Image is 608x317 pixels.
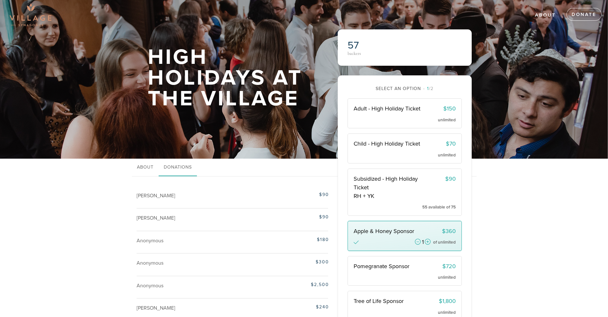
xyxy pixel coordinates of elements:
span: $ [442,228,446,235]
div: $90 [262,214,329,220]
div: $90 [262,191,329,198]
span: unlimited [438,153,456,158]
span: unlimited [438,275,456,280]
span: available of [428,205,450,210]
span: $ [445,175,449,182]
span: 360 [446,228,456,235]
h1: High Holidays At The Village [148,47,317,109]
span: $ [439,298,442,305]
span: unlimited [438,240,456,245]
span: Child - High Holiday Ticket [354,140,420,147]
span: 57 [348,39,359,51]
span: 90 [449,175,456,182]
span: RH + YK [354,192,423,200]
div: $240 [262,304,329,310]
span: unlimited [438,310,456,315]
span: $ [446,140,449,147]
a: Donate [567,8,602,21]
a: Donations [159,159,197,177]
span: 720 [446,263,456,270]
span: 1 [427,86,429,91]
span: Adult - High Holiday Ticket [354,105,420,112]
span: /2 [423,86,433,91]
span: 1,800 [442,298,456,305]
div: Select an option [348,85,462,92]
span: $ [443,105,447,112]
div: 1 [422,239,424,245]
div: $300 [262,259,329,265]
a: About [530,9,561,21]
img: Village-sdquare-png-1_0.png [10,3,51,26]
span: Anonymous [137,260,163,266]
span: [PERSON_NAME] [137,215,175,221]
a: About [132,159,159,177]
span: Anonymous [137,283,163,289]
span: unlimited [438,117,456,123]
span: Anonymous [137,238,163,244]
span: 70 [449,140,456,147]
div: $180 [262,236,329,243]
span: Subsidized - High Holiday Ticket [354,175,418,191]
span: 75 [451,205,456,210]
div: backers [348,51,403,56]
span: 150 [447,105,456,112]
span: Tree of Life Sponsor [354,298,404,305]
span: of [433,240,437,245]
span: Pomegranate Sponsor [354,263,409,270]
span: 55 [422,205,427,210]
span: [PERSON_NAME] [137,305,175,311]
span: Apple & Honey Sponsor [354,228,414,235]
span: [PERSON_NAME] [137,192,175,199]
span: $ [442,263,446,270]
div: $2,500 [262,281,329,288]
